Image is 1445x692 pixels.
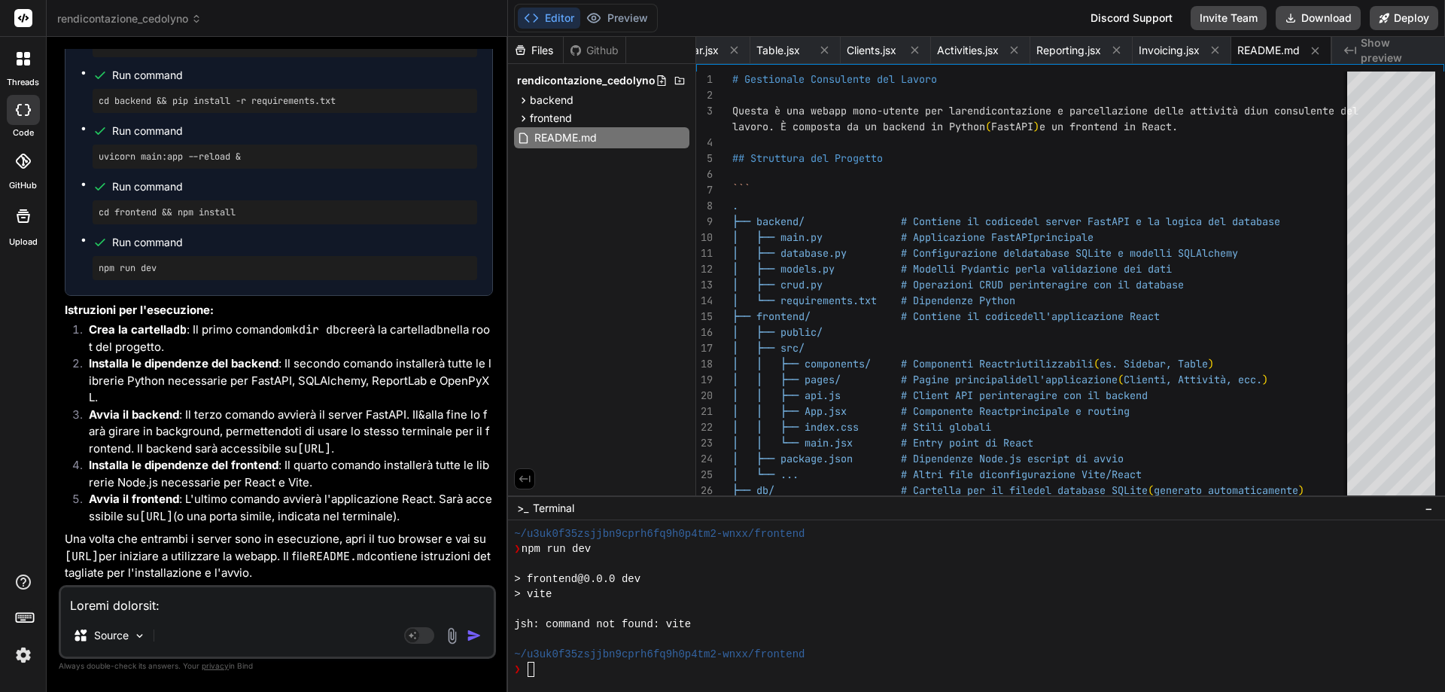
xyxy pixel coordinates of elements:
[732,294,1015,307] span: │ └── requirements.txt # Dipendenze Python
[9,179,37,192] label: GitHub
[430,322,443,337] code: db
[1009,404,1130,418] span: principale e routing
[89,407,179,422] strong: Avvia il backend
[732,452,1033,465] span: │ ├── package.json # Dipendenze Node.js e
[418,407,425,422] code: &
[1425,501,1433,516] span: −
[696,419,713,435] div: 22
[732,373,1015,386] span: │ │ ├── pages/ # Pagine principali
[732,341,805,355] span: │ ├── src/
[530,93,573,108] span: backend
[732,151,883,165] span: ## Struttura del Progetto
[1100,357,1208,370] span: es. Sidebar, Table
[514,617,691,632] span: jsh: command not found: vite
[1298,483,1304,497] span: )
[732,278,1027,291] span: │ ├── crud.py # Operazioni CRUD per
[1191,6,1267,30] button: Invite Team
[1033,262,1172,276] span: la validazione dei dati
[112,179,477,194] span: Run command
[696,230,713,245] div: 10
[99,151,471,163] pre: uvicorn main:app --reload &
[997,389,1148,402] span: interagire con il backend
[94,628,129,643] p: Source
[533,501,574,516] span: Terminal
[59,659,496,673] p: Always double-check its answers. Your in Bind
[696,103,713,119] div: 3
[732,420,991,434] span: │ │ ├── index.css # Stili globali
[961,104,1256,117] span: rendicontazione e parcellazione delle attività di
[696,404,713,419] div: 21
[1033,483,1148,497] span: del database SQLite
[77,491,493,525] li: : L'ultimo comando avvierà l'applicazione React. Sarà accessibile su (o una porta simile, indicat...
[985,120,991,133] span: (
[732,357,1009,370] span: │ │ ├── components/ # Componenti React
[732,230,1033,244] span: │ ├── main.py # Applicazione FastAPI
[1015,373,1118,386] span: dell'applicazione
[696,245,713,261] div: 11
[285,322,339,337] code: mkdir db
[1370,6,1438,30] button: Deploy
[696,325,713,340] div: 16
[7,76,39,89] label: threads
[732,215,1021,228] span: ├── backend/ # Contiene il codice
[1021,309,1160,323] span: dell'applicazione React
[1208,357,1214,370] span: )
[77,322,493,355] li: : Il primo comando creerà la cartella nella root del progetto.
[1262,373,1268,386] span: )
[732,72,937,86] span: # Gestionale Consulente del Lavoro
[1276,6,1361,30] button: Download
[89,458,278,472] strong: Installa le dipendenze del frontend
[696,135,713,151] div: 4
[732,309,1021,323] span: ├── frontend/ # Contiene il codice
[112,68,477,83] span: Run command
[112,123,477,139] span: Run command
[847,43,896,58] span: Clients.jsx
[522,541,591,556] span: npm run dev
[89,322,187,337] strong: Crea la cartella
[696,372,713,388] div: 19
[564,43,625,58] div: Github
[173,322,187,337] code: db
[517,501,528,516] span: >_
[514,541,522,556] span: ❯
[139,509,173,524] code: [URL]
[517,73,656,88] span: rendicontazione_cedolyno
[1256,104,1358,117] span: un consulente del
[514,587,552,602] span: > vite
[732,325,823,339] span: │ ├── public/
[1033,120,1039,133] span: )
[467,628,482,643] img: icon
[696,261,713,277] div: 12
[11,642,36,668] img: settings
[696,340,713,356] div: 17
[514,662,522,677] span: ❯
[732,468,991,481] span: │ └── ... # Altri file di
[99,262,471,274] pre: npm run dev
[696,198,713,214] div: 8
[696,309,713,325] div: 15
[696,356,713,372] div: 18
[732,404,1009,418] span: │ │ ├── App.jsx # Componente React
[732,262,1033,276] span: │ ├── models.py # Modelli Pydantic per
[696,451,713,467] div: 24
[89,356,278,370] strong: Installa le dipendenze del backend
[1033,230,1094,244] span: principale
[77,355,493,407] li: : Il secondo comando installerà tutte le librerie Python necessarie per FastAPI, SQLAlchemy, Repo...
[1027,278,1184,291] span: interagire con il database
[937,43,999,58] span: Activities.jsx
[732,483,1033,497] span: ├── db/ # Cartella per il file
[1009,357,1094,370] span: riutilizzabili
[1021,215,1280,228] span: del server FastAPI e la logica del database
[1139,43,1200,58] span: Invoicing.jsx
[1422,496,1436,520] button: −
[309,549,370,564] code: README.md
[518,8,580,29] button: Editor
[732,199,738,212] span: .
[756,43,800,58] span: Table.jsx
[1148,483,1154,497] span: (
[1361,35,1433,66] span: Show preview
[696,277,713,293] div: 13
[202,661,229,670] span: privacy
[696,182,713,198] div: 7
[732,104,961,117] span: Questa è una webapp mono-utente per la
